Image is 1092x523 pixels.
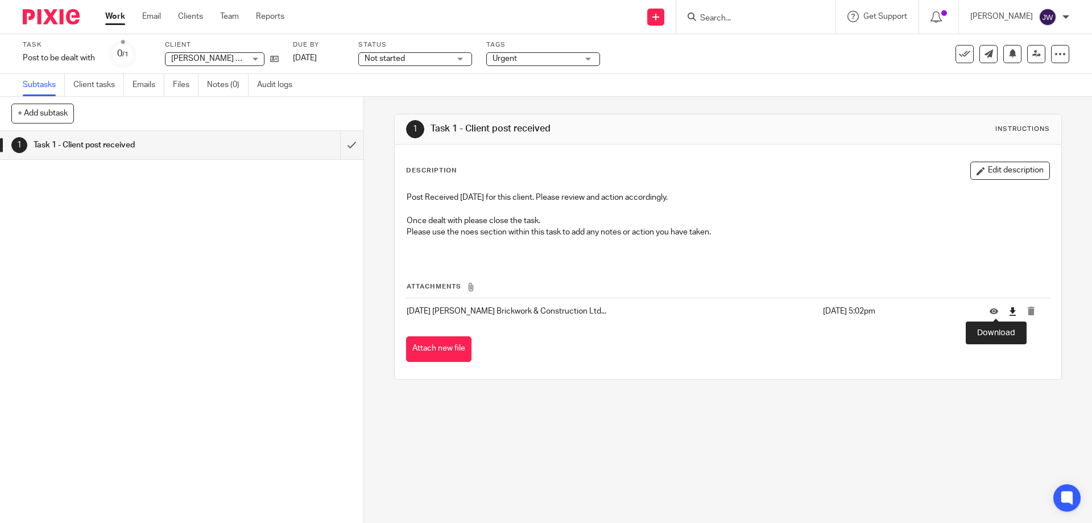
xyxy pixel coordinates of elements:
span: [DATE] [293,54,317,62]
a: Team [220,11,239,22]
h1: Task 1 - Client post received [431,123,752,135]
span: Urgent [493,55,517,63]
a: Clients [178,11,203,22]
a: Files [173,74,198,96]
a: Download [1008,306,1017,317]
a: Email [142,11,161,22]
p: Post Received [DATE] for this client. Please review and action accordingly. [407,192,1049,203]
div: 1 [406,120,424,138]
div: 1 [11,137,27,153]
input: Search [699,14,801,24]
button: Attach new file [406,336,471,362]
a: Audit logs [257,74,301,96]
div: Post to be dealt with [23,52,95,64]
h1: Task 1 - Client post received [34,137,230,154]
p: Description [406,166,457,175]
span: Not started [365,55,405,63]
span: [PERSON_NAME] Brickwork & Construction Ltd [171,55,340,63]
label: Due by [293,40,344,50]
small: /1 [122,51,129,57]
img: Pixie [23,9,80,24]
p: Once dealt with please close the task. [407,215,1049,227]
div: Instructions [995,125,1050,134]
a: Client tasks [73,74,124,96]
img: svg%3E [1039,8,1057,26]
label: Client [165,40,279,50]
a: Work [105,11,125,22]
p: Please use the noes section within this task to add any notes or action you have taken. [407,227,1049,238]
a: Subtasks [23,74,65,96]
a: Reports [256,11,284,22]
label: Status [358,40,472,50]
p: [DATE] 5:02pm [823,306,973,317]
p: [DATE] [PERSON_NAME] Brickwork & Construction Ltd... [407,306,817,317]
a: Notes (0) [207,74,249,96]
button: + Add subtask [11,104,74,123]
p: [PERSON_NAME] [970,11,1033,22]
label: Task [23,40,95,50]
span: Attachments [407,283,461,290]
label: Tags [486,40,600,50]
button: Edit description [970,162,1050,180]
span: Get Support [863,13,907,20]
div: 0 [117,47,129,60]
a: Emails [133,74,164,96]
